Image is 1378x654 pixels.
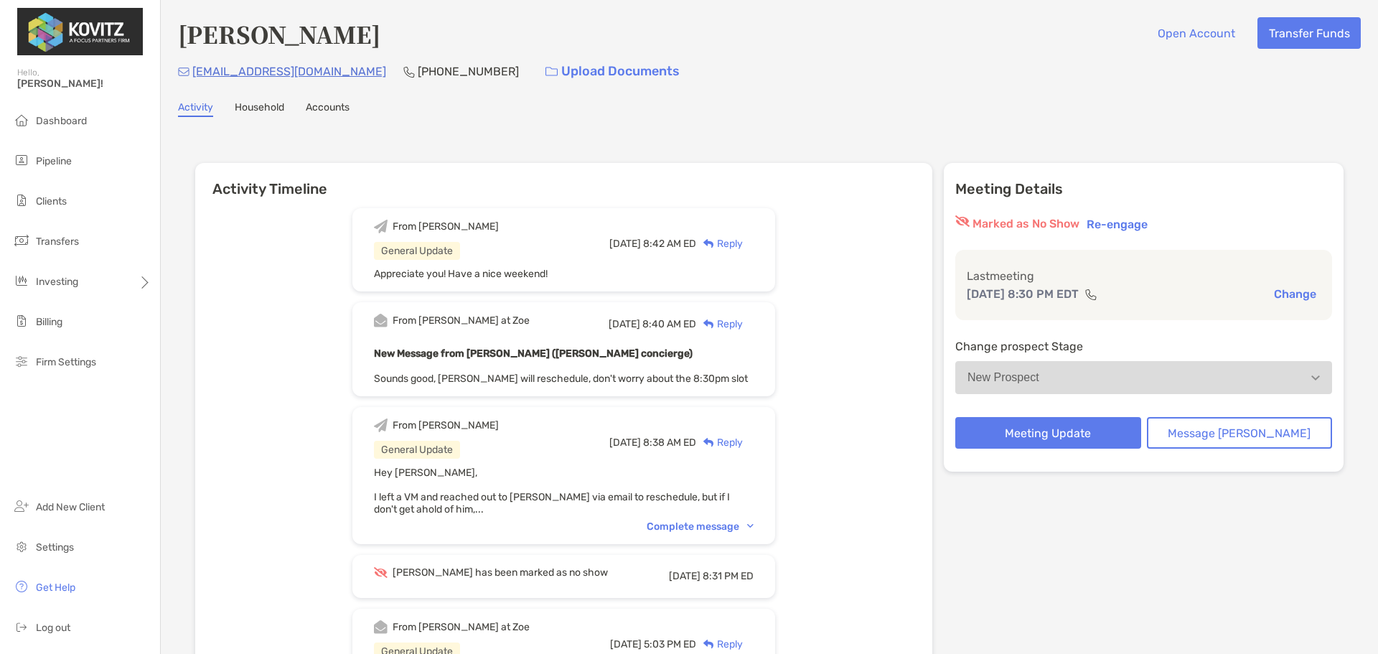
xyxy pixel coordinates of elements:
span: Get Help [36,581,75,594]
p: Meeting Details [955,180,1332,198]
span: [DATE] [609,238,641,250]
img: Reply icon [703,319,714,329]
img: billing icon [13,312,30,330]
img: dashboard icon [13,111,30,129]
span: Billing [36,316,62,328]
img: Open dropdown arrow [1311,375,1320,380]
img: Event icon [374,567,388,578]
img: Reply icon [703,640,714,649]
div: Reply [696,637,743,652]
div: From [PERSON_NAME] [393,419,499,431]
img: logout icon [13,618,30,635]
span: [DATE] [609,318,640,330]
span: Sounds good, [PERSON_NAME] will reschedule, don't worry about the 8:30pm slot [374,373,748,385]
span: 8:42 AM ED [643,238,696,250]
img: settings icon [13,538,30,555]
img: investing icon [13,272,30,289]
b: New Message from [PERSON_NAME] ([PERSON_NAME] concierge) [374,347,693,360]
p: Change prospect Stage [955,337,1332,355]
div: From [PERSON_NAME] at Zoe [393,621,530,633]
div: Reply [696,435,743,450]
p: Marked as No Show [972,215,1079,233]
span: 5:03 PM ED [644,638,696,650]
div: Reply [696,317,743,332]
img: pipeline icon [13,151,30,169]
span: Hey [PERSON_NAME], I left a VM and reached out to [PERSON_NAME] via email to reschedule, but if I... [374,467,730,515]
img: Event icon [374,620,388,634]
a: Activity [178,101,213,117]
h4: [PERSON_NAME] [178,17,380,50]
span: Settings [36,541,74,553]
button: Open Account [1146,17,1246,49]
span: [DATE] [610,638,642,650]
div: New Prospect [967,371,1039,384]
img: red eyr [955,215,970,227]
div: Complete message [647,520,754,533]
button: Change [1270,286,1321,302]
img: Reply icon [703,438,714,447]
h6: Activity Timeline [195,163,932,197]
button: New Prospect [955,361,1332,394]
button: Re-engage [1082,215,1152,233]
div: [PERSON_NAME] has been marked as no show [393,566,608,579]
p: [PHONE_NUMBER] [418,62,519,80]
img: transfers icon [13,232,30,249]
img: clients icon [13,192,30,209]
img: Zoe Logo [17,6,143,57]
span: Dashboard [36,115,87,127]
span: Log out [36,622,70,634]
img: Phone Icon [403,66,415,78]
img: firm-settings icon [13,352,30,370]
span: 8:38 AM ED [643,436,696,449]
img: Chevron icon [747,524,754,528]
div: General Update [374,242,460,260]
p: [DATE] 8:30 PM EDT [967,285,1079,303]
a: Accounts [306,101,350,117]
span: [DATE] [669,570,700,582]
button: Message [PERSON_NAME] [1147,417,1333,449]
img: Reply icon [703,239,714,248]
img: Event icon [374,419,388,432]
img: button icon [545,67,558,77]
button: Meeting Update [955,417,1141,449]
img: communication type [1084,289,1097,300]
img: get-help icon [13,578,30,595]
span: Pipeline [36,155,72,167]
div: From [PERSON_NAME] at Zoe [393,314,530,327]
div: Reply [696,236,743,251]
p: [EMAIL_ADDRESS][DOMAIN_NAME] [192,62,386,80]
div: General Update [374,441,460,459]
button: Transfer Funds [1257,17,1361,49]
img: add_new_client icon [13,497,30,515]
a: Household [235,101,284,117]
span: [PERSON_NAME]! [17,78,151,90]
img: Email Icon [178,67,189,76]
span: 8:31 PM ED [703,570,754,582]
img: Event icon [374,314,388,327]
span: Clients [36,195,67,207]
p: Last meeting [967,267,1321,285]
span: Investing [36,276,78,288]
span: [DATE] [609,436,641,449]
span: Add New Client [36,501,105,513]
div: From [PERSON_NAME] [393,220,499,233]
span: Firm Settings [36,356,96,368]
span: Transfers [36,235,79,248]
img: Event icon [374,220,388,233]
span: Appreciate you! Have a nice weekend! [374,268,548,280]
span: 8:40 AM ED [642,318,696,330]
a: Upload Documents [536,56,689,87]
